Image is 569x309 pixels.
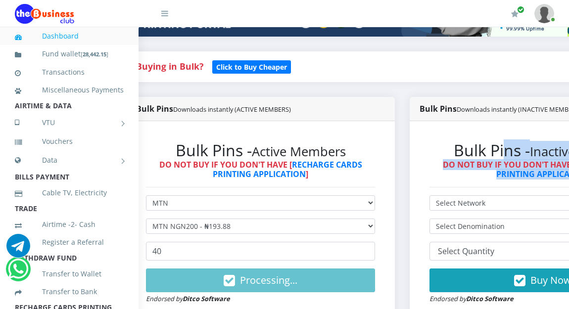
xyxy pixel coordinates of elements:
small: Endorsed by [146,294,230,303]
a: Cable TV, Electricity [15,181,124,204]
small: Downloads instantly (ACTIVE MEMBERS) [173,105,291,114]
a: Transfer to Bank [15,280,124,303]
strong: DO NOT BUY IF YOU DON'T HAVE [ ] [159,159,362,179]
strong: Ditco Software [183,294,230,303]
a: Fund wallet[28,442.15] [15,43,124,66]
a: RECHARGE CARDS PRINTING APPLICATION [213,159,362,179]
a: Transactions [15,61,124,84]
a: Transfer to Wallet [15,263,124,285]
a: Data [15,148,124,173]
small: Active Members [252,143,346,160]
strong: Buying in Bulk? [136,60,203,72]
a: Vouchers [15,130,124,153]
button: Processing... [146,268,375,292]
small: [ ] [81,50,108,58]
strong: Bulk Pins [136,103,291,114]
a: Dashboard [15,25,124,47]
span: Renew/Upgrade Subscription [517,6,524,13]
img: User [534,4,554,23]
a: Miscellaneous Payments [15,79,124,101]
b: 28,442.15 [83,50,106,58]
small: Endorsed by [429,294,514,303]
b: Click to Buy Cheaper [216,62,287,72]
a: Register a Referral [15,231,124,254]
a: Chat for support [8,265,28,281]
strong: Ditco Software [466,294,514,303]
input: Enter Quantity [146,242,375,261]
a: Airtime -2- Cash [15,213,124,236]
i: Renew/Upgrade Subscription [511,10,519,18]
span: Processing... [240,273,297,287]
a: VTU [15,110,124,135]
h2: Bulk Pins - [146,141,375,160]
a: Chat for support [6,241,30,258]
img: Logo [15,4,74,24]
a: Click to Buy Cheaper [212,60,291,72]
